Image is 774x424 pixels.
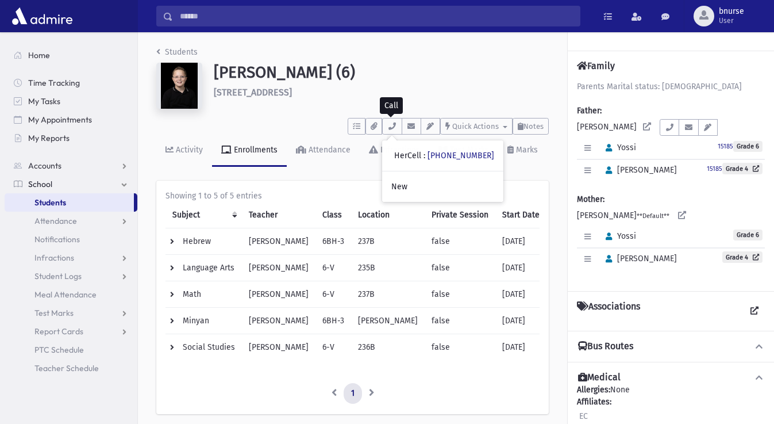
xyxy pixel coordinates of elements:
[351,281,425,308] td: 237B
[5,267,137,285] a: Student Logs
[600,231,636,241] span: Yossi
[315,255,351,281] td: 6-V
[156,63,202,109] img: Z
[156,46,198,63] nav: breadcrumb
[452,122,499,131] span: Quick Actions
[495,228,546,255] td: [DATE]
[351,228,425,255] td: 237B
[5,341,137,359] a: PTC Schedule
[600,254,677,263] span: [PERSON_NAME]
[232,145,278,155] div: Enrollments
[707,165,722,173] small: 15185
[28,114,92,125] span: My Appointments
[165,202,242,228] th: Subject
[577,81,765,93] div: Parents Marital status: [DEMOGRAPHIC_DATA]
[242,228,315,255] td: [PERSON_NAME]
[718,143,733,150] small: 15185
[214,63,549,82] h1: [PERSON_NAME] (6)
[578,341,633,353] h4: Bus Routes
[5,249,137,267] a: Infractions
[600,165,677,175] span: [PERSON_NAME]
[242,281,315,308] td: [PERSON_NAME]
[423,151,425,161] span: :
[344,383,362,404] a: 1
[380,97,403,114] div: Call
[242,334,315,361] td: [PERSON_NAME]
[34,345,84,355] span: PTC Schedule
[495,202,546,228] th: Start Date
[5,92,137,110] a: My Tasks
[425,202,495,228] th: Private Session
[578,372,621,384] h4: Medical
[5,285,137,304] a: Meal Attendance
[495,281,546,308] td: [DATE]
[242,255,315,281] td: [PERSON_NAME]
[719,16,744,25] span: User
[34,308,74,318] span: Test Marks
[5,74,137,92] a: Time Tracking
[719,7,744,16] span: bnurse
[577,81,765,282] div: [PERSON_NAME] [PERSON_NAME]
[28,161,61,171] span: Accounts
[351,334,425,361] td: 236B
[5,322,137,341] a: Report Cards
[425,255,495,281] td: false
[5,156,137,175] a: Accounts
[214,87,549,98] h6: [STREET_ADDRESS]
[707,163,722,173] a: 15185
[429,135,498,167] a: Test Marks
[425,228,495,255] td: false
[351,255,425,281] td: 235B
[722,251,763,263] a: Grade 4
[514,145,538,155] div: Marks
[523,122,544,131] span: Notes
[5,304,137,322] a: Test Marks
[722,163,763,174] a: Grade 4
[351,202,425,228] th: Location
[315,308,351,334] td: 6BH-3
[34,271,82,281] span: Student Logs
[242,308,315,334] td: [PERSON_NAME]
[306,145,351,155] div: Attendance
[165,281,242,308] td: Math
[315,228,351,255] td: 6BH-3
[34,289,97,300] span: Meal Attendance
[156,47,198,57] a: Students
[378,145,420,155] div: Infractions
[5,359,137,377] a: Teacher Schedule
[382,176,503,197] a: New
[513,118,549,135] button: Notes
[287,135,360,167] a: Attendance
[28,133,70,143] span: My Reports
[5,212,137,230] a: Attendance
[495,255,546,281] td: [DATE]
[165,190,540,202] div: Showing 1 to 5 of 5 entries
[495,308,546,334] td: [DATE]
[34,197,66,208] span: Students
[600,143,636,152] span: Yossi
[156,135,212,167] a: Activity
[165,228,242,255] td: Hebrew
[5,175,137,193] a: School
[5,129,137,147] a: My Reports
[165,308,242,334] td: Minyan
[577,301,640,322] h4: Associations
[579,411,588,421] span: EC
[28,179,52,189] span: School
[242,202,315,228] th: Teacher
[733,230,763,240] span: Grade 6
[34,253,74,263] span: Infractions
[174,145,203,155] div: Activity
[577,60,615,71] h4: Family
[425,308,495,334] td: false
[733,141,763,152] span: Grade 6
[577,372,765,384] button: Medical
[9,5,75,28] img: AdmirePro
[5,193,134,212] a: Students
[34,326,83,337] span: Report Cards
[577,106,602,116] b: Father:
[425,281,495,308] td: false
[577,341,765,353] button: Bus Routes
[428,151,494,161] a: [PHONE_NUMBER]
[577,385,610,395] b: Allergies:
